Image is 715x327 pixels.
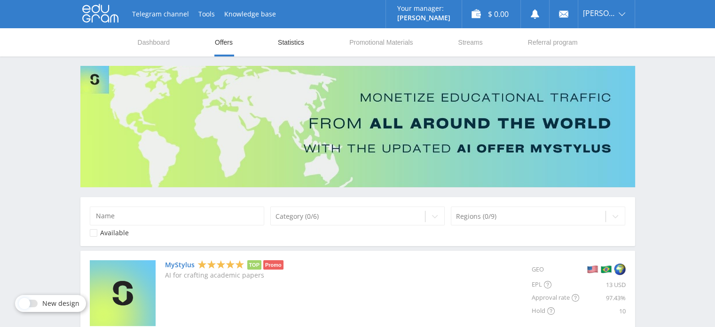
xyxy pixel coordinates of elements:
[90,207,265,225] input: Name
[247,260,261,270] li: TOP
[165,271,283,279] p: AI for crafting academic papers
[42,300,79,307] span: New design
[532,260,579,278] div: GEO
[457,28,483,56] a: Streams
[197,260,244,270] div: 5 Stars
[579,291,626,304] div: 97.43%
[532,278,579,291] div: EPL
[579,304,626,318] div: 10
[583,9,616,17] span: [PERSON_NAME]
[100,229,129,237] div: Available
[165,261,195,269] a: MyStylus
[263,260,283,270] li: Promo
[90,260,156,326] img: MyStylus
[397,14,450,22] p: [PERSON_NAME]
[137,28,171,56] a: Dashboard
[532,291,579,304] div: Approval rate
[532,304,579,318] div: Hold
[214,28,234,56] a: Offers
[579,278,626,291] div: 13 USD
[277,28,305,56] a: Statistics
[348,28,414,56] a: Promotional Materials
[527,28,579,56] a: Referral program
[80,66,635,187] img: Banner
[397,5,450,12] p: Your manager:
